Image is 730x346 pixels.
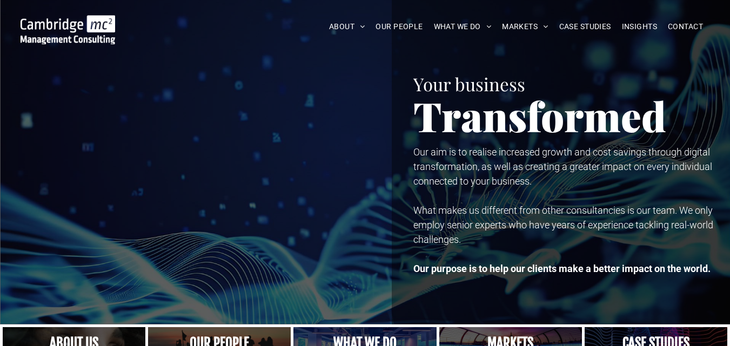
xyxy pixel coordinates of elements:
a: CASE STUDIES [554,18,617,35]
img: Go to Homepage [21,15,115,44]
a: Your Business Transformed | Cambridge Management Consulting [21,17,115,28]
span: Your business [413,72,525,96]
a: WHAT WE DO [428,18,497,35]
a: CONTACT [662,18,708,35]
span: Our aim is to realise increased growth and cost savings through digital transformation, as well a... [413,146,712,187]
a: OUR PEOPLE [370,18,428,35]
a: MARKETS [497,18,553,35]
strong: Our purpose is to help our clients make a better impact on the world. [413,263,711,274]
a: INSIGHTS [617,18,662,35]
a: ABOUT [324,18,371,35]
span: What makes us different from other consultancies is our team. We only employ senior experts who h... [413,205,713,245]
span: Transformed [413,89,666,143]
